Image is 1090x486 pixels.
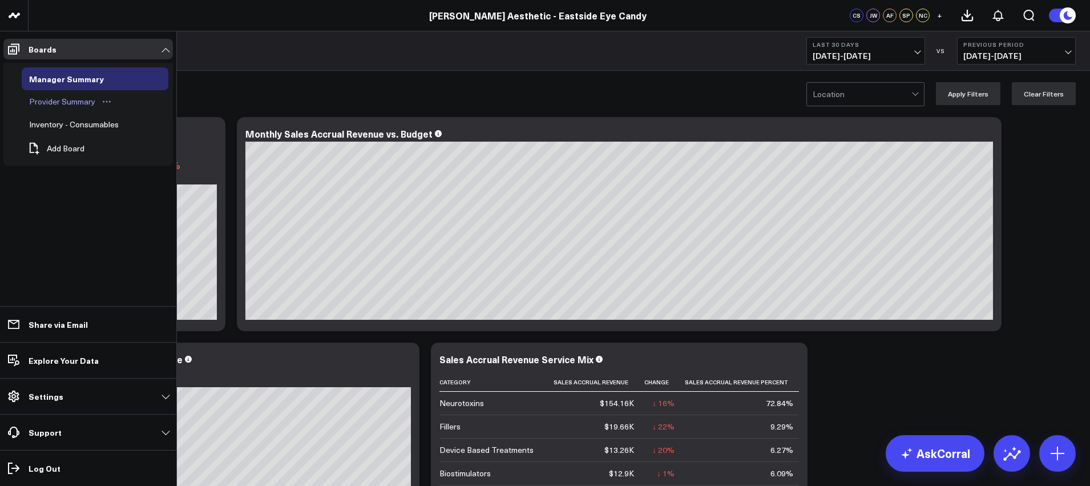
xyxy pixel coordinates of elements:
[3,458,173,479] a: Log Out
[657,468,675,479] div: ↓ 1%
[29,392,63,401] p: Settings
[937,11,942,19] span: +
[439,421,461,432] div: Fillers
[26,72,107,86] div: Manager Summary
[429,9,647,22] a: [PERSON_NAME] Aesthetic - Eastside Eye Candy
[866,9,880,22] div: JW
[29,45,56,54] p: Boards
[652,444,675,456] div: ↓ 20%
[245,127,433,140] div: Monthly Sales Accrual Revenue vs. Budget
[26,95,98,109] div: Provider Summary
[29,464,60,473] p: Log Out
[813,41,919,48] b: Last 30 Days
[22,90,120,113] a: Provider SummaryOpen board menu
[26,118,122,131] div: Inventory - Consumables
[644,373,685,392] th: Change
[883,9,897,22] div: AF
[931,47,951,54] div: VS
[51,378,411,387] div: Previous: $7.52K
[957,37,1076,65] button: Previous Period[DATE]-[DATE]
[439,373,554,392] th: Category
[1012,82,1076,105] button: Clear Filters
[439,468,491,479] div: Biostimulators
[554,373,644,392] th: Sales Accrual Revenue
[652,421,675,432] div: ↓ 22%
[439,353,594,365] div: Sales Accrual Revenue Service Mix
[609,468,634,479] div: $12.9K
[770,444,793,456] div: 6.27%
[47,144,84,153] span: Add Board
[813,51,919,61] span: [DATE] - [DATE]
[770,421,793,432] div: 9.29%
[22,113,143,136] a: Inventory - ConsumablesOpen board menu
[22,67,128,90] a: Manager SummaryOpen board menu
[652,397,675,409] div: ↓ 16%
[899,9,913,22] div: SP
[932,9,946,22] button: +
[439,397,484,409] div: Neurotoxins
[98,97,115,106] button: Open board menu
[439,444,534,456] div: Device Based Treatments
[600,397,634,409] div: $154.16K
[963,51,1069,61] span: [DATE] - [DATE]
[936,82,1000,105] button: Apply Filters
[886,435,984,472] a: AskCorral
[766,397,793,409] div: 72.84%
[29,428,62,437] p: Support
[604,444,634,456] div: $13.26K
[806,37,925,65] button: Last 30 Days[DATE]-[DATE]
[22,136,90,161] button: Add Board
[770,468,793,479] div: 6.09%
[963,41,1069,48] b: Previous Period
[685,373,804,392] th: Sales Accrual Revenue Percent
[850,9,863,22] div: CS
[29,356,99,365] p: Explore Your Data
[916,9,930,22] div: NC
[604,421,634,432] div: $19.66K
[29,320,88,329] p: Share via Email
